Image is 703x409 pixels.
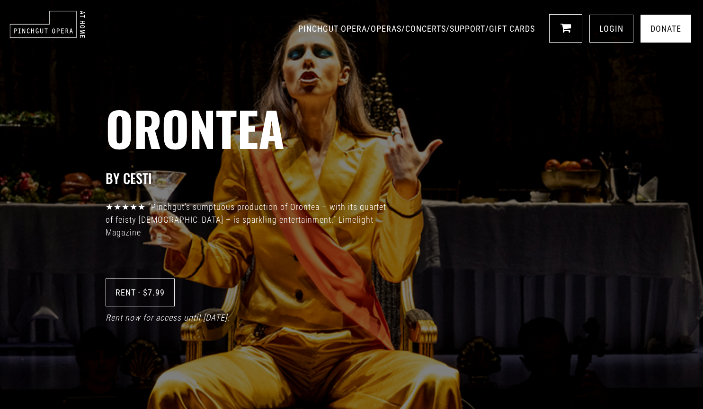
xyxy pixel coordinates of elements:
h3: BY Cesti [106,170,703,186]
a: OPERAS [371,24,401,34]
img: pinchgut_at_home_negative_logo.svg [9,10,85,38]
a: Donate [641,15,691,43]
a: PINCHGUT OPERA [298,24,367,34]
span: / / / / [298,24,537,34]
p: ★★★★★ “Pinchgut’s sumptuous production of Orontea – with its quartet of feisty [DEMOGRAPHIC_DATA]... [106,200,390,239]
a: CONCERTS [405,24,446,34]
a: GIFT CARDS [489,24,535,34]
a: SUPPORT [450,24,485,34]
a: LOGIN [589,15,633,43]
a: Rent - $7.99 [106,278,175,306]
h2: Orontea [106,99,703,156]
i: Rent now for access until [DATE]. [106,313,230,322]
